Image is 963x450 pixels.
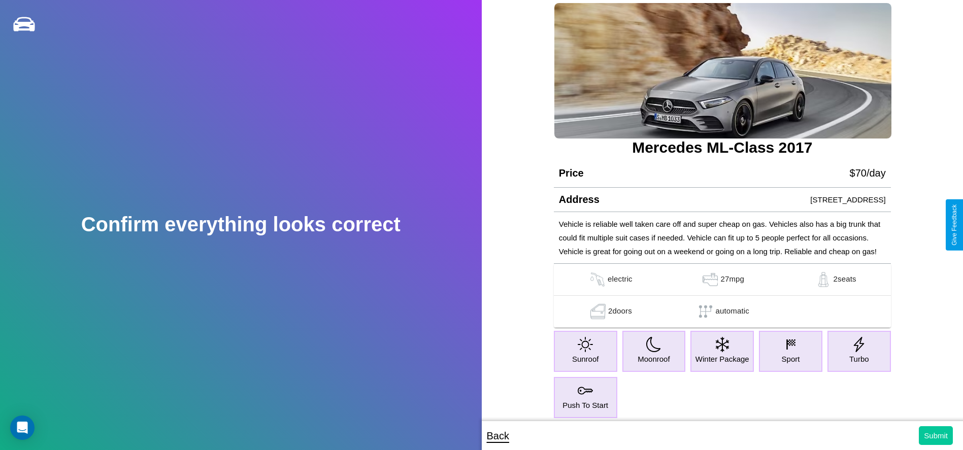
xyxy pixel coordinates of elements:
h2: Confirm everything looks correct [81,213,401,236]
button: Submit [919,426,953,445]
h4: Price [559,167,584,179]
p: electric [608,272,633,287]
p: 2 doors [608,304,632,319]
table: simple table [554,264,891,328]
img: gas [813,272,834,287]
div: Open Intercom Messenger [10,416,35,440]
p: Sunroof [572,352,599,366]
p: 27 mpg [720,272,744,287]
p: automatic [716,304,749,319]
p: Turbo [849,352,869,366]
p: Winter Package [695,352,749,366]
p: Vehicle is reliable well taken care off and super cheap on gas. Vehicles also has a big trunk tha... [559,217,886,258]
p: Back [487,427,509,445]
img: gas [588,304,608,319]
p: [STREET_ADDRESS] [810,193,885,206]
p: Sport [782,352,800,366]
div: Give Feedback [951,204,958,246]
p: $ 70 /day [850,164,886,182]
h3: Mercedes ML-Class 2017 [554,139,891,156]
img: gas [587,272,608,287]
img: gas [700,272,720,287]
p: 2 seats [834,272,856,287]
p: Moonroof [638,352,670,366]
p: Push To Start [562,398,608,412]
h4: Address [559,194,600,205]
